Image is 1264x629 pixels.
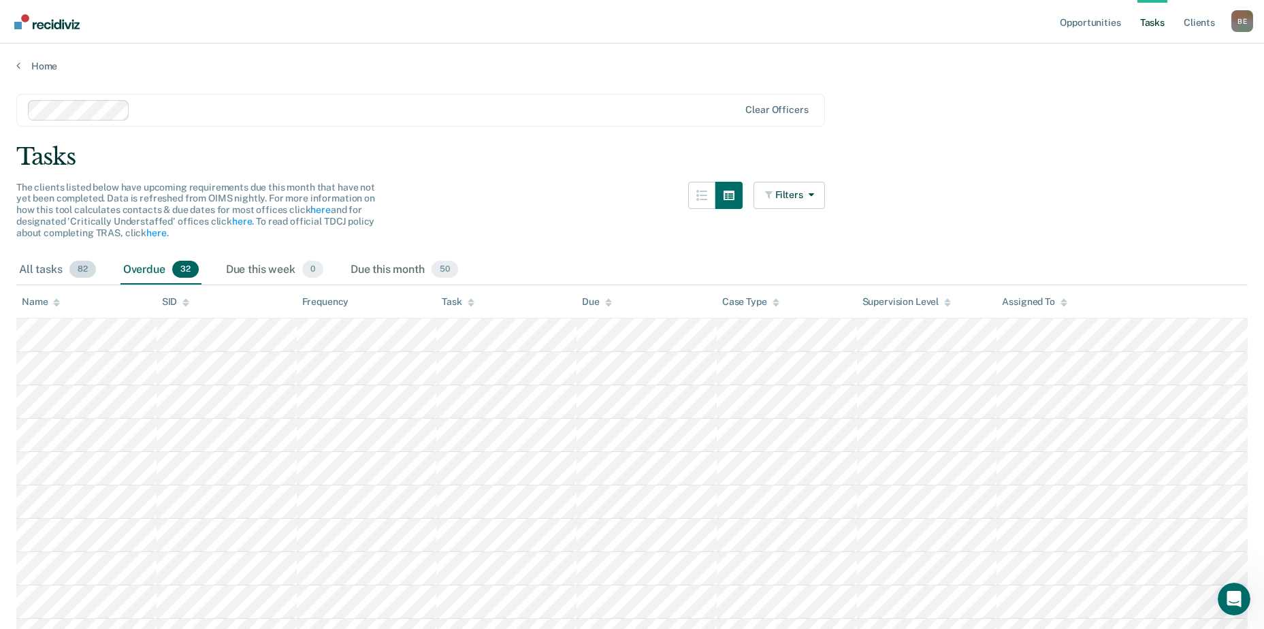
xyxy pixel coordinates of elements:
div: Assigned To [1002,296,1067,308]
iframe: Intercom live chat [1218,583,1250,615]
button: Filters [753,182,826,209]
div: Tasks [16,143,1248,171]
div: Overdue32 [120,255,201,285]
div: Due [582,296,612,308]
div: Frequency [302,296,349,308]
div: Task [442,296,474,308]
div: Name [22,296,60,308]
span: 32 [172,261,199,278]
a: here [146,227,166,238]
div: SID [162,296,190,308]
img: Recidiviz [14,14,80,29]
div: All tasks82 [16,255,99,285]
span: 82 [69,261,96,278]
div: B E [1231,10,1253,32]
span: 0 [302,261,323,278]
button: Profile dropdown button [1231,10,1253,32]
div: Case Type [722,296,779,308]
div: Supervision Level [862,296,952,308]
div: Due this month50 [348,255,461,285]
a: here [232,216,252,227]
div: Due this week0 [223,255,326,285]
span: The clients listed below have upcoming requirements due this month that have not yet been complet... [16,182,375,238]
a: here [310,204,330,215]
a: Home [16,60,1248,72]
div: Clear officers [745,104,808,116]
span: 50 [432,261,458,278]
